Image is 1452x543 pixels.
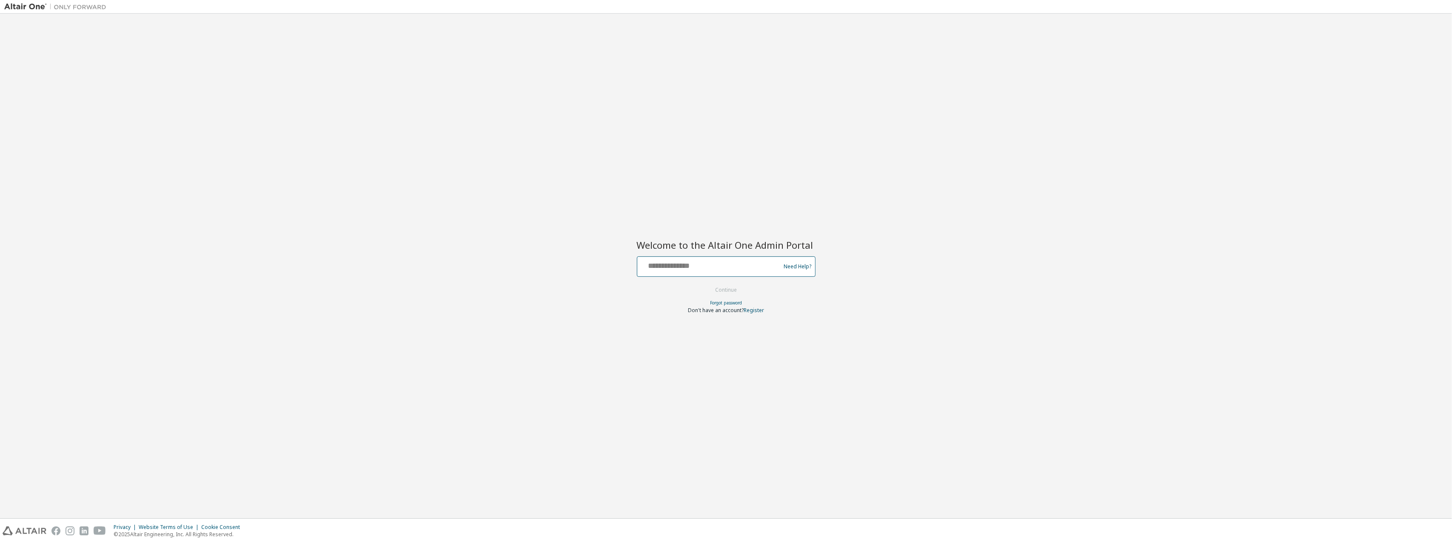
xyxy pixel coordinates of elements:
img: Altair One [4,3,111,11]
span: Don't have an account? [688,307,744,314]
a: Register [744,307,764,314]
div: Cookie Consent [201,524,245,531]
img: altair_logo.svg [3,526,46,535]
img: instagram.svg [66,526,74,535]
a: Forgot password [710,300,742,306]
p: © 2025 Altair Engineering, Inc. All Rights Reserved. [114,531,245,538]
img: facebook.svg [51,526,60,535]
img: linkedin.svg [80,526,88,535]
div: Privacy [114,524,139,531]
h2: Welcome to the Altair One Admin Portal [637,239,816,251]
img: youtube.svg [94,526,106,535]
a: Need Help? [784,266,812,267]
div: Website Terms of Use [139,524,201,531]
